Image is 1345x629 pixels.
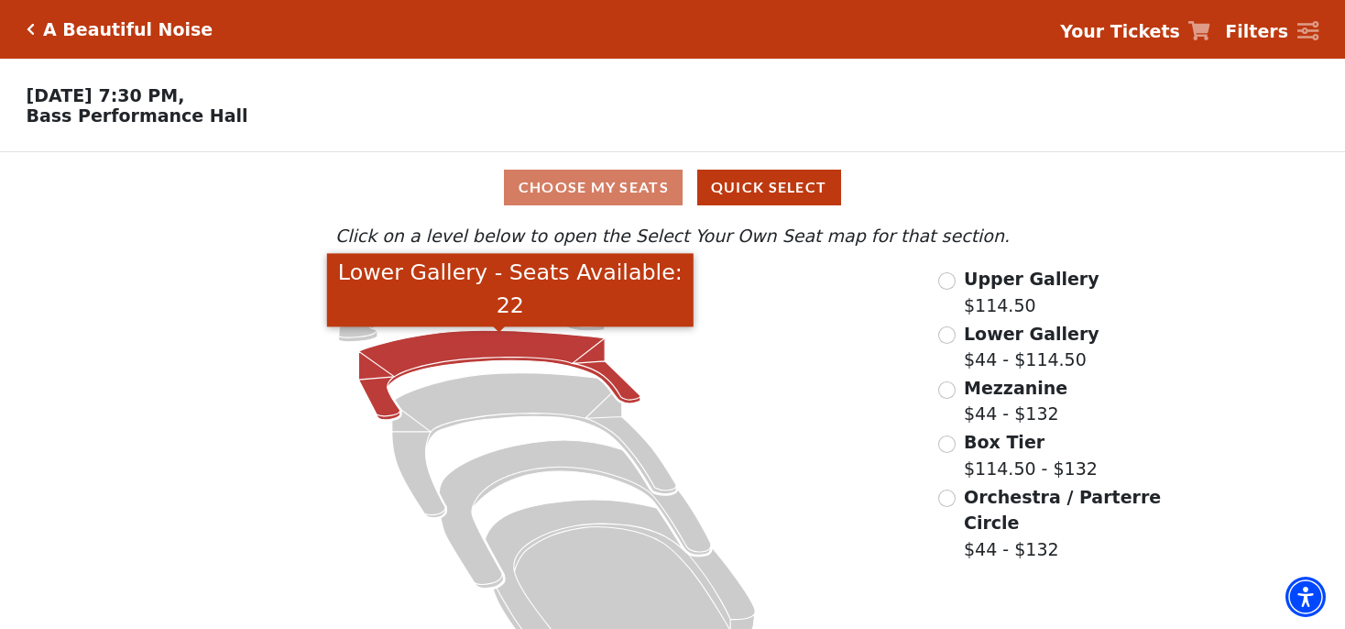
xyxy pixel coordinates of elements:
[964,269,1099,289] span: Upper Gallery
[964,375,1067,427] label: $44 - $132
[1285,577,1326,617] div: Accessibility Menu
[1060,18,1210,45] a: Your Tickets
[964,487,1161,534] span: Orchestra / Parterre Circle
[697,170,841,205] button: Quick Select
[27,23,35,36] a: Click here to go back to filters
[181,223,1165,249] p: Click on a level below to open the Select Your Own Seat map for that section.
[43,19,213,40] h5: A Beautiful Noise
[938,272,956,290] input: Upper Gallery$114.50
[938,436,956,453] input: Box Tier$114.50 - $132
[938,490,956,507] input: Orchestra / Parterre Circle$44 - $132
[964,484,1164,563] label: $44 - $132
[327,253,694,327] div: Lower Gallery - Seats Available: 22
[964,378,1067,398] span: Mezzanine
[938,326,956,344] input: Lower Gallery$44 - $114.50
[964,266,1099,318] label: $114.50
[964,429,1098,481] label: $114.50 - $132
[938,381,956,399] input: Mezzanine$44 - $132
[964,324,1099,344] span: Lower Gallery
[964,432,1044,452] span: Box Tier
[1225,18,1318,45] a: Filters
[1060,21,1180,41] strong: Your Tickets
[964,321,1099,373] label: $44 - $114.50
[1225,21,1288,41] strong: Filters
